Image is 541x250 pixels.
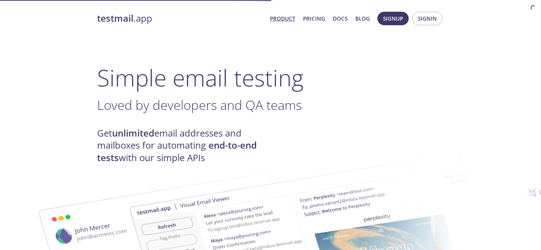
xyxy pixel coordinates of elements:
[270,14,295,23] a: Product
[303,14,325,23] a: Pricing
[412,12,442,25] button: Signin
[383,14,403,23] span: Signup
[418,14,437,23] span: Signin
[97,96,302,114] span: Loved by developers and QA teams
[97,12,133,25] strong: testmail
[333,14,348,23] a: Docs
[97,12,264,25] a: testmail.app
[377,12,409,25] button: Signup
[97,64,444,91] h1: Simple email testing
[112,127,154,139] strong: unlimited
[355,14,370,23] a: Blog
[97,127,271,164] h4: Get email addresses and mailboxes for automating with our simple APIs
[97,139,257,164] strong: end-to-end tests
